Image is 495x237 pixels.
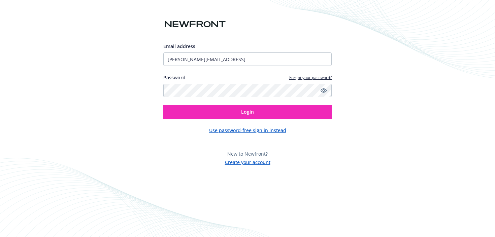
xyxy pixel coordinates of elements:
span: Login [241,109,254,115]
span: Email address [163,43,195,49]
input: Enter your password [163,84,332,97]
button: Login [163,105,332,119]
button: Create your account [225,157,270,166]
a: Show password [320,86,328,94]
img: Newfront logo [163,18,227,30]
button: Use password-free sign in instead [209,127,286,134]
input: Enter your email [163,52,332,66]
span: New to Newfront? [227,151,268,157]
label: Password [163,74,186,81]
a: Forgot your password? [289,75,332,80]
